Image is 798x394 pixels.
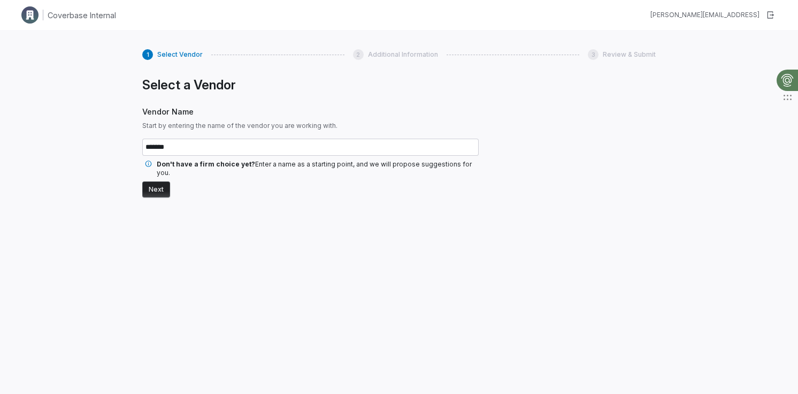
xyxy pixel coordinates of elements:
div: [PERSON_NAME][EMAIL_ADDRESS] [650,11,759,19]
span: Select Vendor [157,50,203,59]
span: Start by entering the name of the vendor you are working with. [142,122,479,130]
button: Next [142,181,170,198]
div: 2 [353,49,364,60]
h1: Coverbase Internal [48,10,116,21]
span: Vendor Name [142,106,479,117]
div: 1 [142,49,153,60]
img: Clerk Logo [21,6,39,24]
span: Additional Information [368,50,438,59]
div: 3 [588,49,598,60]
span: Review & Submit [603,50,656,59]
h1: Select a Vendor [142,77,479,93]
span: Enter a name as a starting point, and we will propose suggestions for you. [157,160,472,177]
span: Don't have a firm choice yet? [157,160,255,168]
